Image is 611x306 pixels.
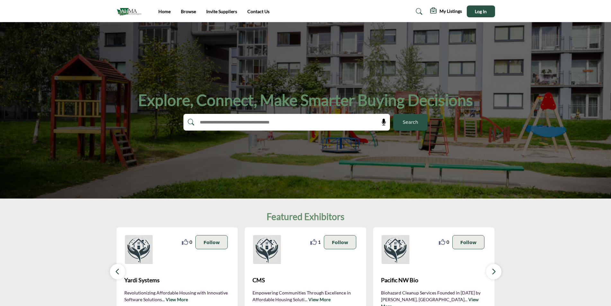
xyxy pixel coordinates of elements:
[158,9,171,14] a: Home
[467,5,495,17] button: Log In
[447,239,449,245] span: 0
[475,9,487,14] span: Log In
[124,272,230,289] a: Yardi Systems
[403,119,418,126] span: Search
[124,289,230,302] p: Revolutionizing Affordable Housing with Innovative Software Solutions
[124,235,153,264] img: Yardi Systems
[308,297,331,302] a: View More
[452,235,485,249] button: Follow
[252,235,281,264] img: CMS
[381,289,487,302] p: Biohazard Cleanup Services Founded in [DATE] by [PERSON_NAME], [GEOGRAPHIC_DATA]
[181,9,196,14] a: Browse
[460,239,477,246] p: Follow
[138,90,473,110] h1: Explore, Connect, Make Smarter Buying Decisions
[247,9,270,14] a: Contact Us
[381,272,487,289] a: Pacific NW Bio
[252,272,359,289] a: CMS
[203,239,220,246] p: Follow
[195,235,228,249] button: Follow
[465,297,467,302] span: ...
[439,8,462,14] h5: My Listings
[124,276,230,285] span: Yardi Systems
[252,276,359,285] span: CMS
[252,289,359,302] p: Empowering Communities Through Excellence in Affordable Housing Soluti
[305,297,307,302] span: ...
[166,297,188,302] a: View More
[430,8,462,15] div: My Listings
[393,114,428,131] button: Search
[381,235,410,264] img: Pacific NW Bio
[410,6,427,17] a: Search
[324,235,356,249] button: Follow
[267,211,344,222] h2: Featured Exhibitors
[162,297,165,302] span: ...
[190,239,192,245] span: 0
[116,6,145,17] img: Site Logo
[332,239,348,246] p: Follow
[206,9,237,14] a: Invite Suppliers
[381,276,487,285] span: Pacific NW Bio
[318,239,321,245] span: 1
